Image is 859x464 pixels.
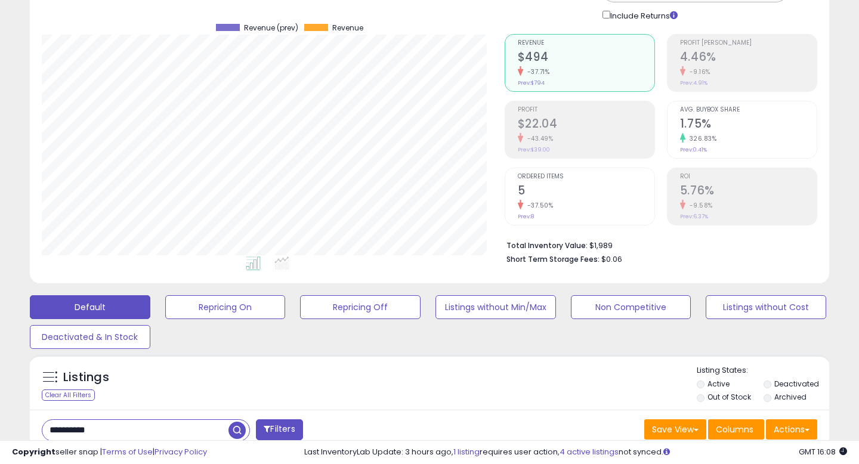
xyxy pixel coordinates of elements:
h5: Listings [63,369,109,386]
small: Prev: $794 [518,79,545,86]
div: seller snap | | [12,447,207,458]
button: Non Competitive [571,295,691,319]
small: -9.16% [685,67,710,76]
button: Actions [766,419,817,440]
div: Include Returns [594,8,692,22]
div: Last InventoryLab Update: 3 hours ago, requires user action, not synced. [304,447,847,458]
span: ROI [680,174,817,180]
p: Listing States: [697,365,830,376]
strong: Copyright [12,446,55,457]
h2: $494 [518,50,654,66]
button: Deactivated & In Stock [30,325,150,349]
small: Prev: $39.00 [518,146,550,153]
b: Short Term Storage Fees: [506,254,600,264]
button: Repricing On [165,295,286,319]
small: -37.71% [523,67,550,76]
span: Columns [716,423,753,435]
b: Total Inventory Value: [506,240,588,250]
li: $1,989 [506,237,808,252]
h2: 5 [518,184,654,200]
span: 2025-08-15 16:08 GMT [799,446,847,457]
button: Listings without Cost [706,295,826,319]
small: -43.49% [523,134,554,143]
small: -9.58% [685,201,713,210]
button: Repricing Off [300,295,421,319]
span: Profit [PERSON_NAME] [680,40,817,47]
span: Avg. Buybox Share [680,107,817,113]
span: Revenue [332,24,363,32]
a: Privacy Policy [155,446,207,457]
button: Default [30,295,150,319]
label: Active [707,379,730,389]
span: Revenue (prev) [244,24,298,32]
a: 1 listing [453,446,480,457]
button: Filters [256,419,302,440]
small: Prev: 8 [518,213,534,220]
small: -37.50% [523,201,554,210]
small: Prev: 6.37% [680,213,708,220]
span: Revenue [518,40,654,47]
span: Profit [518,107,654,113]
a: Terms of Use [102,446,153,457]
a: 4 active listings [560,446,619,457]
h2: 1.75% [680,117,817,133]
h2: 4.46% [680,50,817,66]
label: Out of Stock [707,392,751,402]
small: Prev: 0.41% [680,146,707,153]
h2: 5.76% [680,184,817,200]
small: Prev: 4.91% [680,79,707,86]
button: Columns [708,419,764,440]
label: Archived [774,392,807,402]
span: Ordered Items [518,174,654,180]
div: Clear All Filters [42,389,95,401]
h2: $22.04 [518,117,654,133]
button: Save View [644,419,706,440]
button: Listings without Min/Max [435,295,556,319]
span: $0.06 [601,253,622,265]
small: 326.83% [685,134,717,143]
label: Deactivated [774,379,819,389]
